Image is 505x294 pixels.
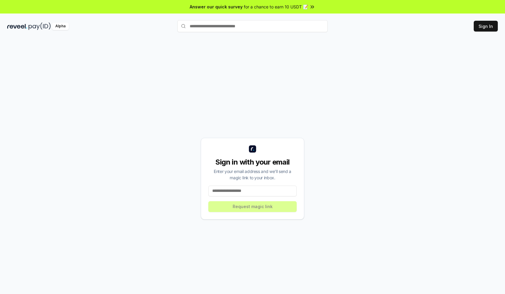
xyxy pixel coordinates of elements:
[249,145,256,153] img: logo_small
[208,157,297,167] div: Sign in with your email
[7,23,27,30] img: reveel_dark
[52,23,69,30] div: Alpha
[244,4,308,10] span: for a chance to earn 10 USDT 📝
[474,21,498,32] button: Sign In
[208,168,297,181] div: Enter your email address and we’ll send a magic link to your inbox.
[190,4,243,10] span: Answer our quick survey
[29,23,51,30] img: pay_id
